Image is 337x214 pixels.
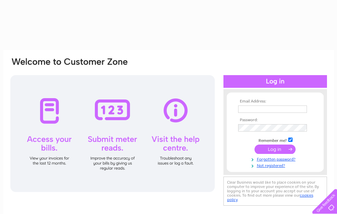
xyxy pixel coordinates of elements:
a: cookies policy [227,193,313,202]
a: Not registered? [238,162,314,168]
div: Clear Business would like to place cookies on your computer to improve your experience of the sit... [223,177,327,206]
input: Submit [255,145,296,154]
td: Remember me? [236,137,314,143]
th: Password: [236,118,314,123]
th: Email Address: [236,99,314,104]
a: Forgotten password? [238,156,314,162]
